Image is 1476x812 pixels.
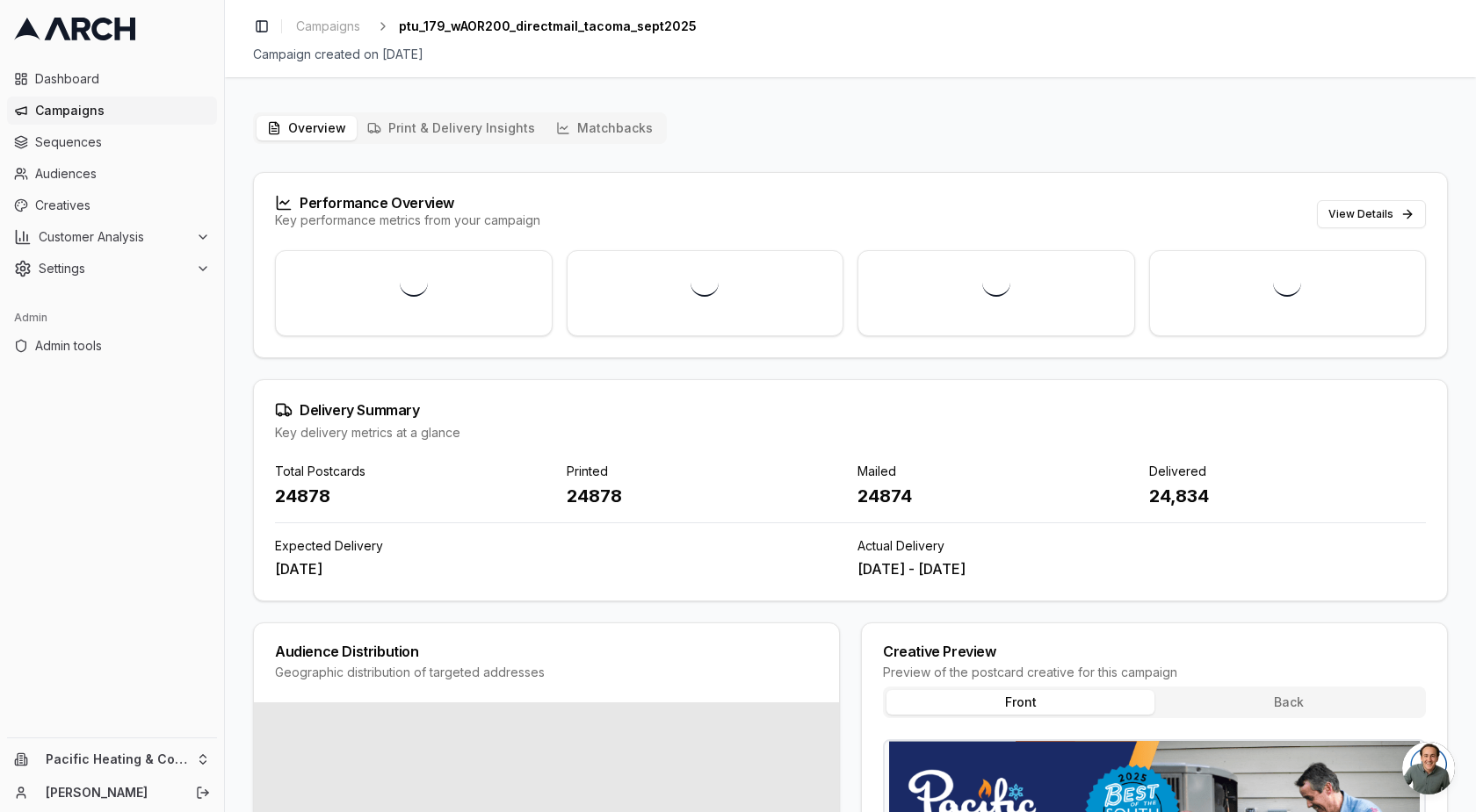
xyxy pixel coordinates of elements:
button: Customer Analysis [7,223,217,251]
button: Pacific Heating & Cooling [7,745,217,773]
span: Audiences [35,165,210,183]
span: ptu_179_wAOR200_directmail_tacoma_sept2025 [399,18,697,35]
span: Customer Analysis [39,228,189,246]
div: Open chat [1402,742,1455,794]
button: Matchbacks [546,116,663,140]
button: Back [1154,690,1422,715]
button: Print & Delivery Insights [357,116,546,140]
button: Overview [257,116,357,140]
a: Audiences [7,160,217,188]
button: View Details [1317,200,1426,228]
a: Campaigns [289,14,367,39]
a: Campaigns [7,97,217,125]
div: Actual Delivery [857,537,1426,555]
button: Log out [191,780,215,805]
div: Expected Delivery [275,537,843,555]
button: Settings [7,255,217,283]
span: Admin tools [35,337,210,355]
a: Sequences [7,128,217,156]
div: Campaign created on [DATE] [253,46,1448,63]
div: 24,834 [1149,484,1427,508]
div: Delivered [1149,463,1427,480]
div: Key delivery metrics at a glance [275,424,1426,442]
div: Creative Preview [883,644,1426,658]
div: [DATE] [275,558,843,579]
div: Geographic distribution of targeted addresses [275,664,818,681]
div: [DATE] - [DATE] [857,558,1426,579]
a: Creatives [7,191,217,219]
span: Creatives [35,197,210,214]
div: 24878 [275,484,553,508]
span: Pacific Heating & Cooling [46,751,189,767]
span: Dashboard [35,70,210,88]
span: Sequences [35,133,210,151]
div: Audience Distribution [275,644,818,658]
div: 24874 [857,484,1135,508]
nav: breadcrumb [289,14,697,39]
div: 24878 [567,484,844,508]
a: Dashboard [7,65,217,93]
div: Admin [7,304,217,332]
span: Settings [39,260,189,277]
span: Campaigns [35,102,210,119]
div: Preview of the postcard creative for this campaign [883,664,1426,681]
div: Performance Overview [275,194,540,212]
a: [PERSON_NAME] [46,784,177,801]
span: Campaigns [296,18,360,35]
a: Admin tools [7,332,217,360]
div: Total Postcards [275,463,553,480]
div: Printed [567,463,844,480]
div: Key performance metrics from your campaign [275,212,540,229]
div: Mailed [857,463,1135,480]
button: Front [886,690,1154,715]
div: Delivery Summary [275,401,1426,419]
